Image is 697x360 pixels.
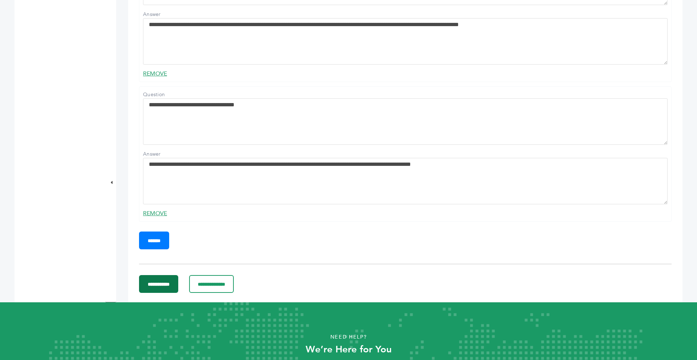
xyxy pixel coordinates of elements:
p: Need Help? [35,332,662,343]
strong: We’re Here for You [306,343,392,356]
a: REMOVE [143,209,167,217]
label: Answer [143,11,194,18]
a: REMOVE [143,70,167,78]
label: Question [143,91,194,98]
label: Answer [143,151,194,158]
